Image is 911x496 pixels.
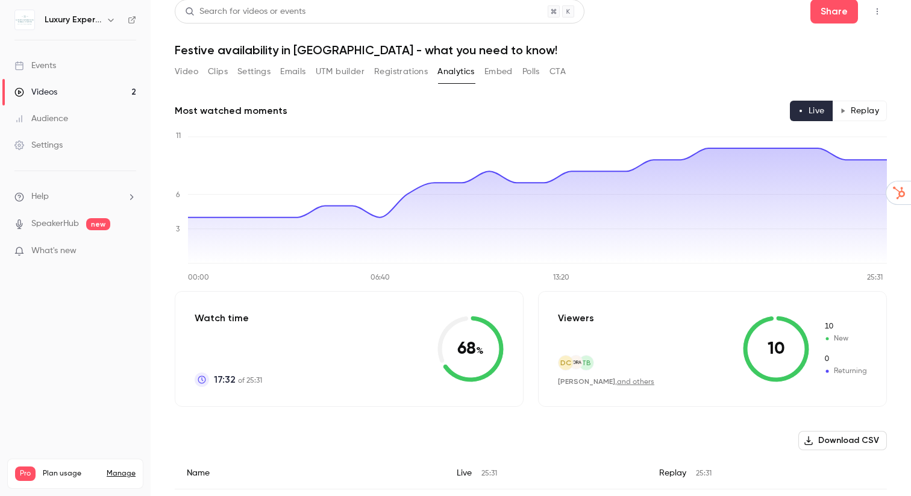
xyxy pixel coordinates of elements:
[824,321,867,332] span: New
[824,366,867,377] span: Returning
[122,246,136,257] iframe: Noticeable Trigger
[214,372,236,387] span: 17:32
[31,245,77,257] span: What's new
[832,101,887,121] button: Replay
[14,113,68,125] div: Audience
[569,356,583,369] img: fora.travel
[208,62,228,81] button: Clips
[175,43,887,57] h1: Festive availability in [GEOGRAPHIC_DATA] - what you need to know!
[374,62,428,81] button: Registrations
[484,62,513,81] button: Embed
[560,357,571,368] span: DC
[868,2,887,21] button: Top Bar Actions
[43,469,99,479] span: Plan usage
[824,333,867,344] span: New
[31,218,79,230] a: SpeakerHub
[31,190,49,203] span: Help
[45,14,101,26] h6: Luxury Experiences Turks & Caicos DMC
[15,10,34,30] img: Luxury Experiences Turks & Caicos DMC
[14,190,136,203] li: help-dropdown-opener
[553,274,569,281] tspan: 13:20
[316,62,365,81] button: UTM builder
[617,378,654,386] a: and others
[558,311,594,325] p: Viewers
[558,377,615,386] span: [PERSON_NAME]
[175,457,445,489] div: Name
[188,274,209,281] tspan: 00:00
[185,5,305,18] div: Search for videos or events
[549,62,566,81] button: CTA
[445,457,647,489] div: Live
[696,470,712,477] span: 25:31
[214,372,262,387] p: of 25:31
[581,357,591,368] span: TB
[790,101,833,121] button: Live
[195,311,262,325] p: Watch time
[481,470,497,477] span: 25:31
[237,62,271,81] button: Settings
[14,60,56,72] div: Events
[175,104,287,118] h2: Most watched moments
[522,62,540,81] button: Polls
[86,218,110,230] span: new
[437,62,475,81] button: Analytics
[175,62,198,81] button: Video
[15,466,36,481] span: Pro
[798,431,887,450] button: Download CSV
[14,86,57,98] div: Videos
[558,377,654,387] div: ,
[14,139,63,151] div: Settings
[176,133,181,140] tspan: 11
[176,192,180,199] tspan: 6
[867,274,883,281] tspan: 25:31
[107,469,136,479] a: Manage
[371,274,390,281] tspan: 06:40
[176,226,180,233] tspan: 3
[647,457,887,489] div: Replay
[824,354,867,365] span: Returning
[280,62,305,81] button: Emails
